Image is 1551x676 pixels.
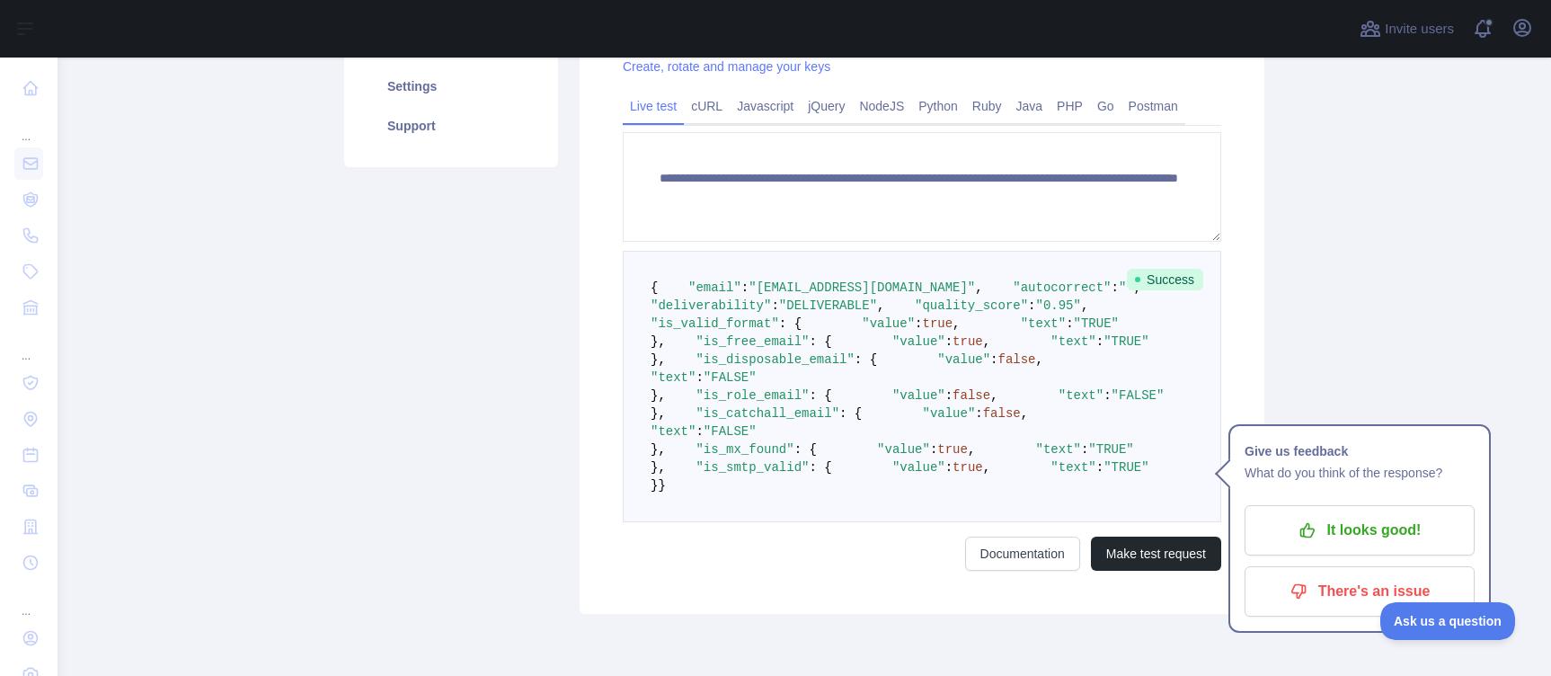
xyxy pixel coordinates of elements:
[877,298,884,313] span: ,
[953,460,983,475] span: true
[983,406,1021,421] span: false
[651,424,696,439] span: "text"
[911,92,965,120] a: Python
[1121,92,1185,120] a: Postman
[1059,388,1103,403] span: "text"
[892,334,945,349] span: "value"
[366,106,536,146] a: Support
[892,388,945,403] span: "value"
[1021,406,1028,421] span: ,
[983,334,990,349] span: ,
[1009,92,1050,120] a: Java
[1127,269,1203,290] span: Success
[1021,316,1066,331] span: "text"
[945,388,953,403] span: :
[1036,442,1081,457] span: "text"
[749,280,975,295] span: "[EMAIL_ADDRESS][DOMAIN_NAME]"
[14,583,43,618] div: ...
[651,370,696,385] span: "text"
[1081,442,1088,457] span: :
[975,280,982,295] span: ,
[1258,515,1461,546] p: It looks good!
[1090,92,1121,120] a: Go
[915,316,922,331] span: :
[1245,505,1475,556] button: It looks good!
[651,352,666,367] span: },
[1258,576,1461,607] p: There's an issue
[1245,440,1475,462] h1: Give us feedback
[1074,316,1119,331] span: "TRUE"
[937,442,968,457] span: true
[794,442,817,457] span: : {
[1088,442,1133,457] span: "TRUE"
[852,92,911,120] a: NodeJS
[704,424,757,439] span: "FALSE"
[892,460,945,475] span: "value"
[651,478,658,493] span: }
[1050,460,1095,475] span: "text"
[923,406,976,421] span: "value"
[623,59,830,74] a: Create, rotate and manage your keys
[651,442,666,457] span: },
[990,388,997,403] span: ,
[839,406,862,421] span: : {
[809,334,831,349] span: : {
[696,388,809,403] span: "is_role_email"
[651,316,779,331] span: "is_valid_format"
[1112,388,1165,403] span: "FALSE"
[651,298,771,313] span: "deliverability"
[1096,460,1103,475] span: :
[801,92,852,120] a: jQuery
[1112,280,1119,295] span: :
[922,316,953,331] span: true
[809,460,831,475] span: : {
[862,316,915,331] span: "value"
[1081,298,1088,313] span: ,
[1103,334,1148,349] span: "TRUE"
[915,298,1028,313] span: "quality_score"
[809,388,831,403] span: : {
[1036,298,1081,313] span: "0.95"
[696,460,809,475] span: "is_smtp_valid"
[651,334,666,349] span: },
[983,460,990,475] span: ,
[965,537,1080,571] a: Documentation
[623,92,684,120] a: Live test
[953,388,990,403] span: false
[965,92,1009,120] a: Ruby
[1028,298,1035,313] span: :
[855,352,877,367] span: : {
[1103,460,1148,475] span: "TRUE"
[730,92,801,120] a: Javascript
[968,442,975,457] span: ,
[651,388,666,403] span: },
[696,352,854,367] span: "is_disposable_email"
[1091,537,1221,571] button: Make test request
[1096,334,1103,349] span: :
[975,406,982,421] span: :
[1050,92,1090,120] a: PHP
[1103,388,1111,403] span: :
[14,108,43,144] div: ...
[1245,462,1475,484] p: What do you think of the response?
[1066,316,1073,331] span: :
[1385,19,1454,40] span: Invite users
[1356,14,1458,43] button: Invite users
[953,316,960,331] span: ,
[1245,566,1475,617] button: There's an issue
[779,316,802,331] span: : {
[779,298,877,313] span: "DELIVERABLE"
[651,460,666,475] span: },
[696,406,839,421] span: "is_catchall_email"
[945,460,953,475] span: :
[696,370,703,385] span: :
[877,442,930,457] span: "value"
[14,327,43,363] div: ...
[704,370,757,385] span: "FALSE"
[1050,334,1095,349] span: "text"
[658,478,665,493] span: }
[1119,280,1134,295] span: ""
[953,334,983,349] span: true
[1380,602,1515,640] iframe: Toggle Customer Support
[688,280,741,295] span: "email"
